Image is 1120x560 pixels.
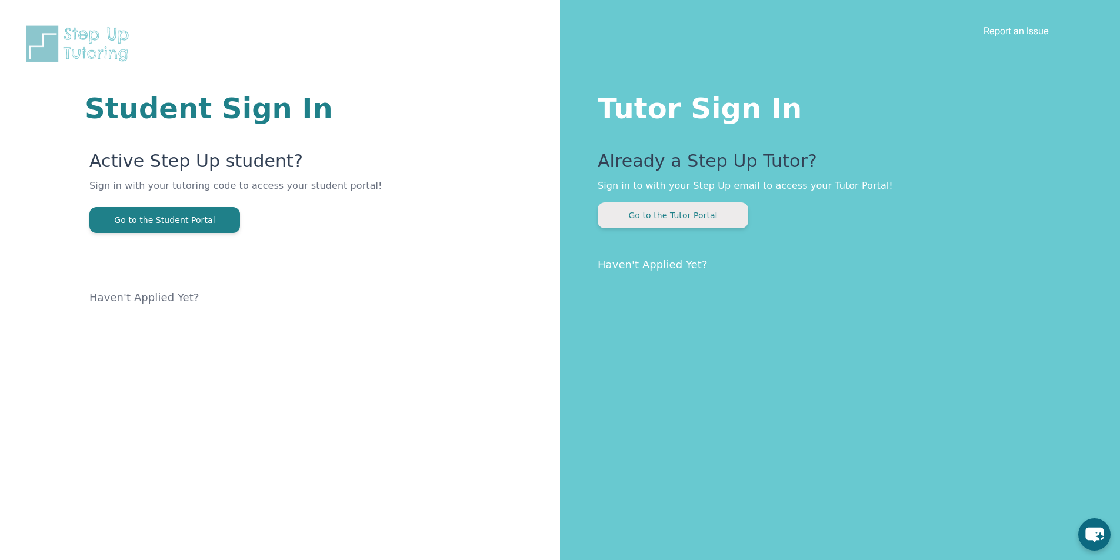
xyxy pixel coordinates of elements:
p: Sign in to with your Step Up email to access your Tutor Portal! [598,179,1073,193]
h1: Student Sign In [85,94,419,122]
button: Go to the Student Portal [89,207,240,233]
p: Already a Step Up Tutor? [598,151,1073,179]
button: chat-button [1078,518,1111,551]
a: Go to the Student Portal [89,214,240,225]
img: Step Up Tutoring horizontal logo [24,24,136,64]
h1: Tutor Sign In [598,89,1073,122]
a: Go to the Tutor Portal [598,209,748,221]
p: Active Step Up student? [89,151,419,179]
a: Report an Issue [984,25,1049,36]
a: Haven't Applied Yet? [89,291,199,304]
p: Sign in with your tutoring code to access your student portal! [89,179,419,207]
button: Go to the Tutor Portal [598,202,748,228]
a: Haven't Applied Yet? [598,258,708,271]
